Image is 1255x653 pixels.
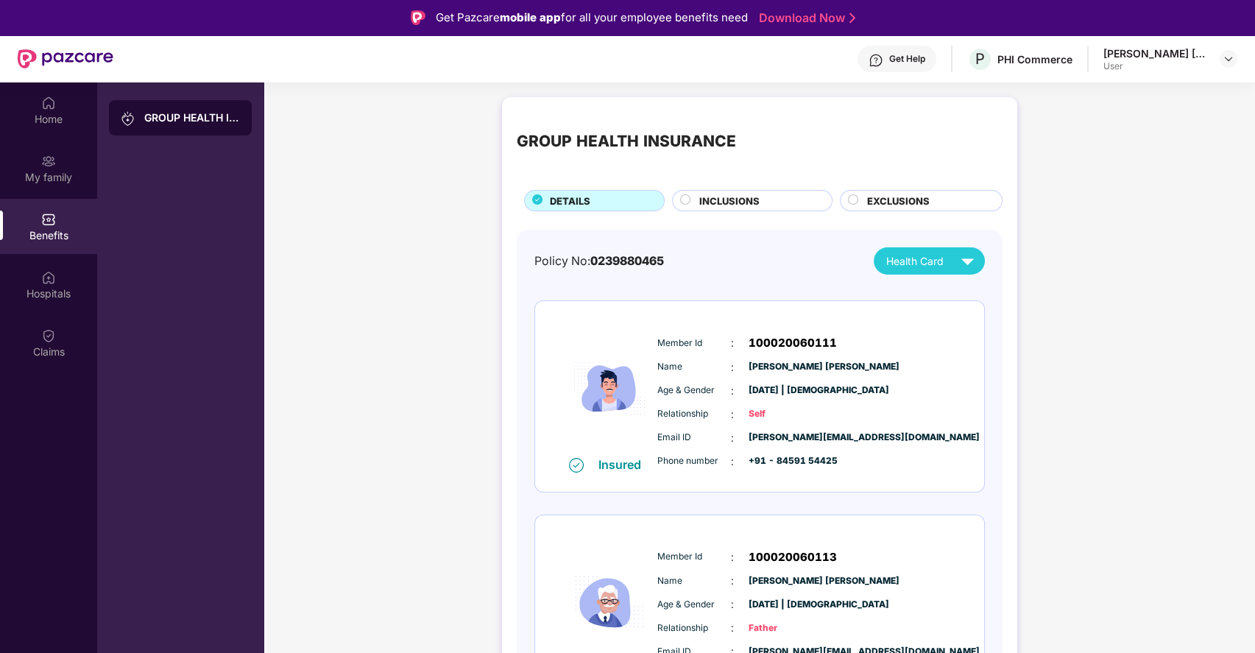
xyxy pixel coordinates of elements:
[534,252,664,270] div: Policy No:
[500,10,561,24] strong: mobile app
[731,359,734,375] span: :
[997,52,1072,66] div: PHI Commerce
[657,431,731,445] span: Email ID
[749,454,822,468] span: +91 - 84591 54425
[731,406,734,423] span: :
[41,96,56,110] img: svg+xml;base64,PHN2ZyBpZD0iSG9tZSIgeG1sbnM9Imh0dHA6Ly93d3cudzMub3JnLzIwMDAvc3ZnIiB3aWR0aD0iMjAiIG...
[749,384,822,398] span: [DATE] | [DEMOGRAPHIC_DATA]
[1103,60,1206,72] div: User
[849,10,855,26] img: Stroke
[41,328,56,343] img: svg+xml;base64,PHN2ZyBpZD0iQ2xhaW0iIHhtbG5zPSJodHRwOi8vd3d3LnczLm9yZy8yMDAwL3N2ZyIgd2lkdGg9IjIwIi...
[886,253,944,269] span: Health Card
[411,10,425,25] img: Logo
[1103,46,1206,60] div: [PERSON_NAME] [PERSON_NAME]
[436,9,748,27] div: Get Pazcare for all your employee benefits need
[550,194,590,208] span: DETAILS
[699,194,760,208] span: INCLUSIONS
[867,194,930,208] span: EXCLUSIONS
[731,335,734,351] span: :
[657,384,731,398] span: Age & Gender
[975,50,985,68] span: P
[1223,53,1234,65] img: svg+xml;base64,PHN2ZyBpZD0iRHJvcGRvd24tMzJ4MzIiIHhtbG5zPSJodHRwOi8vd3d3LnczLm9yZy8yMDAwL3N2ZyIgd2...
[657,336,731,350] span: Member Id
[731,383,734,399] span: :
[598,457,650,472] div: Insured
[121,111,135,126] img: svg+xml;base64,PHN2ZyB3aWR0aD0iMjAiIGhlaWdodD0iMjAiIHZpZXdCb3g9IjAgMCAyMCAyMCIgZmlsbD0ibm9uZSIgeG...
[749,431,822,445] span: [PERSON_NAME][EMAIL_ADDRESS][DOMAIN_NAME]
[41,212,56,227] img: svg+xml;base64,PHN2ZyBpZD0iQmVuZWZpdHMiIHhtbG5zPSJodHRwOi8vd3d3LnczLm9yZy8yMDAwL3N2ZyIgd2lkdGg9Ij...
[657,360,731,374] span: Name
[749,360,822,374] span: [PERSON_NAME] [PERSON_NAME]
[657,550,731,564] span: Member Id
[41,270,56,285] img: svg+xml;base64,PHN2ZyBpZD0iSG9zcGl0YWxzIiB4bWxucz0iaHR0cDovL3d3dy53My5vcmcvMjAwMC9zdmciIHdpZHRoPS...
[749,621,822,635] span: Father
[41,154,56,169] img: svg+xml;base64,PHN2ZyB3aWR0aD0iMjAiIGhlaWdodD0iMjAiIHZpZXdCb3g9IjAgMCAyMCAyMCIgZmlsbD0ibm9uZSIgeG...
[749,407,822,421] span: Self
[18,49,113,68] img: New Pazcare Logo
[759,10,851,26] a: Download Now
[874,247,985,275] button: Health Card
[731,573,734,589] span: :
[657,454,731,468] span: Phone number
[144,110,240,125] div: GROUP HEALTH INSURANCE
[657,621,731,635] span: Relationship
[657,407,731,421] span: Relationship
[749,334,837,352] span: 100020060111
[749,574,822,588] span: [PERSON_NAME] [PERSON_NAME]
[731,549,734,565] span: :
[517,130,736,154] div: GROUP HEALTH INSURANCE
[731,430,734,446] span: :
[565,320,654,456] img: icon
[731,620,734,636] span: :
[749,598,822,612] span: [DATE] | [DEMOGRAPHIC_DATA]
[731,596,734,613] span: :
[955,248,980,274] img: svg+xml;base64,PHN2ZyB4bWxucz0iaHR0cDovL3d3dy53My5vcmcvMjAwMC9zdmciIHZpZXdCb3g9IjAgMCAyNCAyNCIgd2...
[590,254,664,268] span: 0239880465
[749,548,837,566] span: 100020060113
[889,53,925,65] div: Get Help
[869,53,883,68] img: svg+xml;base64,PHN2ZyBpZD0iSGVscC0zMngzMiIgeG1sbnM9Imh0dHA6Ly93d3cudzMub3JnLzIwMDAvc3ZnIiB3aWR0aD...
[657,574,731,588] span: Name
[657,598,731,612] span: Age & Gender
[731,453,734,470] span: :
[569,458,584,473] img: svg+xml;base64,PHN2ZyB4bWxucz0iaHR0cDovL3d3dy53My5vcmcvMjAwMC9zdmciIHdpZHRoPSIxNiIgaGVpZ2h0PSIxNi...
